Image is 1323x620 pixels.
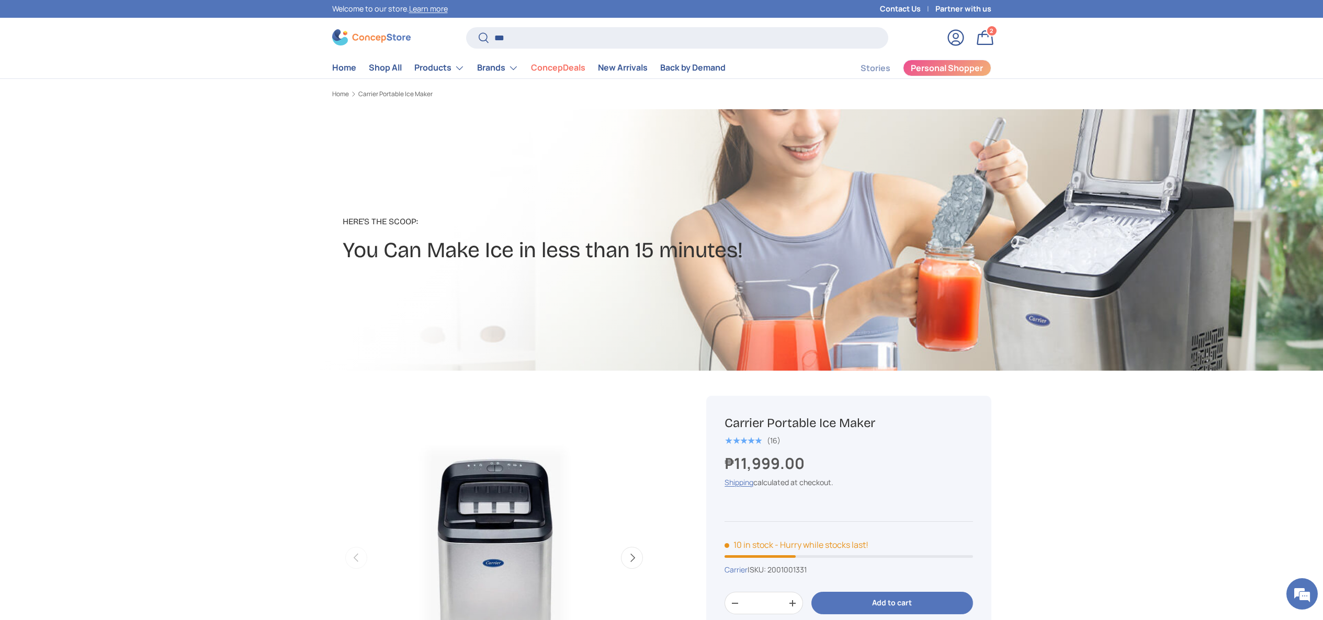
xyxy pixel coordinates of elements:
[332,91,349,97] a: Home
[725,435,762,446] span: ★★★★★
[369,58,402,78] a: Shop All
[811,592,973,614] button: Add to cart
[477,58,518,78] a: Brands
[725,453,807,474] strong: ₱11,999.00
[660,58,726,78] a: Back by Demand
[861,58,890,78] a: Stories
[725,565,748,575] a: Carrier
[775,539,868,550] p: - Hurry while stocks last!
[750,565,766,575] span: SKU:
[835,58,991,78] nav: Secondary
[725,434,781,445] a: 5.0 out of 5.0 stars (16)
[343,236,743,265] h2: You Can Make Ice in less than 15 minutes!
[767,565,807,575] span: 2001001331
[725,436,762,445] div: 5.0 out of 5.0 stars
[725,539,773,550] span: 10 in stock
[990,27,993,35] span: 2
[358,91,433,97] a: Carrier Portable Ice Maker
[332,3,448,15] p: Welcome to our store.
[911,64,983,72] span: Personal Shopper
[725,477,753,487] a: Shipping
[748,565,807,575] span: |
[343,215,743,228] p: Here's the Scoop:
[414,58,465,78] a: Products
[880,3,935,15] a: Contact Us
[332,89,682,99] nav: Breadcrumbs
[935,3,991,15] a: Partner with us
[531,58,585,78] a: ConcepDeals
[598,58,648,78] a: New Arrivals
[332,58,726,78] nav: Primary
[332,29,411,45] img: ConcepStore
[409,4,448,14] a: Learn more
[408,58,471,78] summary: Products
[332,58,356,78] a: Home
[725,415,973,431] h1: Carrier Portable Ice Maker
[471,58,525,78] summary: Brands
[725,477,973,488] div: calculated at checkout.
[767,437,781,444] div: (16)
[903,60,991,76] a: Personal Shopper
